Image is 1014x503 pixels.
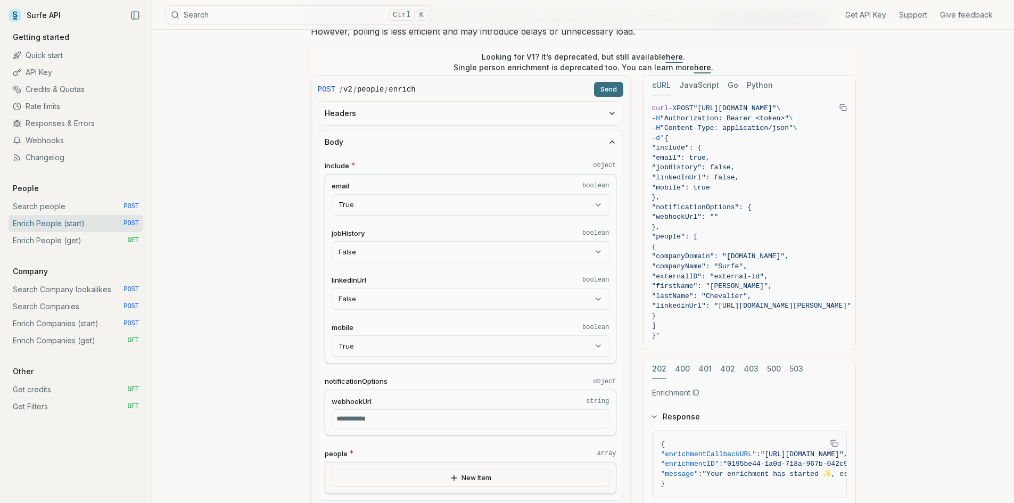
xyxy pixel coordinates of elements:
code: people [357,84,384,95]
span: include [325,161,349,171]
span: POST [123,219,139,228]
span: POST [123,202,139,211]
a: Enrich Companies (get) GET [9,332,143,349]
span: POST [123,285,139,294]
span: -H [652,114,661,122]
a: Search people POST [9,198,143,215]
button: 400 [675,359,690,379]
a: Get Filters GET [9,398,143,415]
span: "[URL][DOMAIN_NAME]" [761,450,844,458]
span: curl [652,104,669,112]
span: { [661,440,665,448]
span: }, [652,193,661,201]
button: Body [318,130,623,154]
a: Get credits GET [9,381,143,398]
span: } [661,480,665,488]
span: "people": [ [652,233,698,241]
span: mobile [332,323,353,333]
a: Support [899,10,927,20]
a: Enrich People (start) POST [9,215,143,232]
span: , [844,450,848,458]
a: Responses & Errors [9,115,143,132]
code: boolean [582,323,609,332]
a: Surfe API [9,7,61,23]
p: People [9,183,43,194]
span: "0195be44-1a0d-718a-967b-042c9d17ffd7" [723,460,881,468]
span: "notificationOptions": { [652,203,752,211]
button: Headers [318,102,623,125]
a: here [694,63,711,72]
code: v2 [343,84,352,95]
button: New Item [332,469,609,487]
span: "Content-Type: application/json" [660,124,793,132]
span: { [652,243,656,251]
a: Search Company lookalikes POST [9,281,143,298]
kbd: K [416,9,427,21]
p: Other [9,366,38,377]
code: object [593,161,616,170]
button: Send [594,82,623,97]
button: Python [747,76,773,95]
span: "webhookUrl": "" [652,213,719,221]
span: \ [777,104,781,112]
a: here [666,52,683,61]
p: Getting started [9,32,73,43]
button: Response [644,403,855,431]
span: "jobHistory": false, [652,163,735,171]
span: POST [677,104,693,112]
span: ] [652,321,656,329]
span: "firstName": "[PERSON_NAME]", [652,282,772,290]
span: -X [669,104,677,112]
span: "include": { [652,144,702,152]
button: 401 [698,359,712,379]
span: "Your enrichment has started ✨, estimated time: 2 seconds." [703,470,952,478]
span: / [385,84,388,95]
code: boolean [582,229,609,237]
span: "linkedinUrl": "[URL][DOMAIN_NAME][PERSON_NAME]" [652,302,851,310]
button: Copy Text [835,100,851,116]
span: POST [318,84,336,95]
span: "[URL][DOMAIN_NAME]" [694,104,777,112]
span: jobHistory [332,228,365,238]
button: 402 [720,359,735,379]
button: Collapse Sidebar [127,7,143,23]
button: cURL [652,76,671,95]
span: } [652,312,656,320]
span: people [325,449,348,459]
span: }' [652,332,661,340]
button: SearchCtrlK [165,5,431,24]
a: Enrich People (get) GET [9,232,143,249]
p: Looking for V1? It’s deprecated, but still available . Single person enrichment is deprecated too... [454,52,713,73]
span: }, [652,223,661,231]
button: JavaScript [679,76,719,95]
span: GET [127,336,139,345]
code: string [586,397,609,406]
span: email [332,181,349,191]
span: POST [123,302,139,311]
p: Company [9,266,52,277]
span: "externalID": "external-id", [652,273,768,281]
span: \ [793,124,797,132]
code: boolean [582,182,609,190]
a: Quick start [9,47,143,64]
span: "mobile": true [652,184,710,192]
p: Enrichment ID [652,387,847,398]
span: : [719,460,723,468]
span: POST [123,319,139,328]
span: "message" [661,470,698,478]
a: Enrich Companies (start) POST [9,315,143,332]
button: Copy Text [826,435,842,451]
span: "lastName": "Chevalier", [652,292,752,300]
span: "Authorization: Bearer <token>" [660,114,789,122]
span: "companyDomain": "[DOMAIN_NAME]", [652,252,789,260]
code: enrich [389,84,415,95]
a: Rate limits [9,98,143,115]
a: API Key [9,64,143,81]
span: / [353,84,356,95]
button: 403 [744,359,759,379]
span: / [340,84,342,95]
a: Changelog [9,149,143,166]
button: 503 [789,359,803,379]
span: -H [652,124,661,132]
code: boolean [582,276,609,284]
